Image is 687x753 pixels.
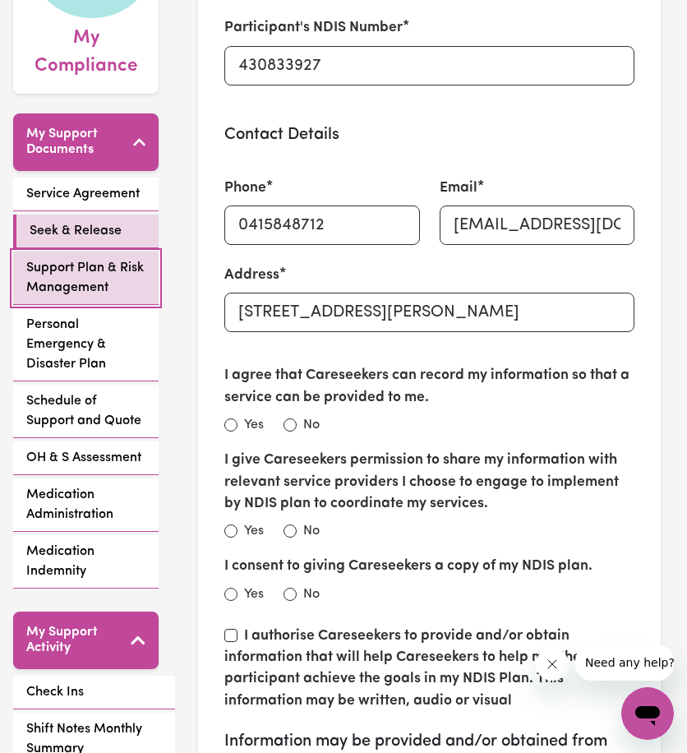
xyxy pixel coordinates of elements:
[13,178,159,211] a: Service Agreement
[13,252,159,305] a: Support Plan & Risk Management
[224,265,279,286] label: Address
[13,215,159,248] a: Seek & Release
[13,385,159,438] a: Schedule of Support and Quote
[26,485,145,524] span: Medication Administration
[224,365,634,409] label: I agree that Careseekers can record my information so that a service can be provided to me.
[26,315,145,374] span: Personal Emergency & Disaster Plan
[224,450,634,515] label: I give Careseekers permission to share my information with relevant service providers I choose to...
[13,676,175,709] a: Check Ins
[26,625,131,656] h5: My Support Activity
[13,441,159,475] a: OH & S Assessment
[26,391,145,431] span: Schedule of Support and Quote
[303,521,320,541] label: No
[536,648,569,681] iframe: Close message
[26,127,133,158] h5: My Support Documents
[26,18,145,80] span: My Compliance
[13,535,159,589] a: Medication Indemnity
[244,584,264,604] label: Yes
[30,221,122,241] span: Seek & Release
[440,178,477,199] label: Email
[303,584,320,604] label: No
[224,125,634,145] h3: Contact Details
[26,258,145,298] span: Support Plan & Risk Management
[13,113,159,171] button: My Support Documents
[244,521,264,541] label: Yes
[13,478,159,532] a: Medication Administration
[303,415,320,435] label: No
[244,415,264,435] label: Yes
[224,556,592,577] label: I consent to giving Careseekers a copy of my NDIS plan.
[26,184,140,204] span: Service Agreement
[10,12,99,25] span: Need any help?
[26,682,84,702] span: Check Ins
[26,448,141,468] span: OH & S Assessment
[224,178,266,199] label: Phone
[224,17,403,39] label: Participant's NDIS Number
[224,629,581,708] label: I authorise Careseekers to provide and/or obtain information that will help Careseekers to help m...
[621,687,674,740] iframe: Button to launch messaging window
[13,612,159,669] button: My Support Activity
[13,308,159,381] a: Personal Emergency & Disaster Plan
[26,542,145,581] span: Medication Indemnity
[575,644,674,681] iframe: Message from company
